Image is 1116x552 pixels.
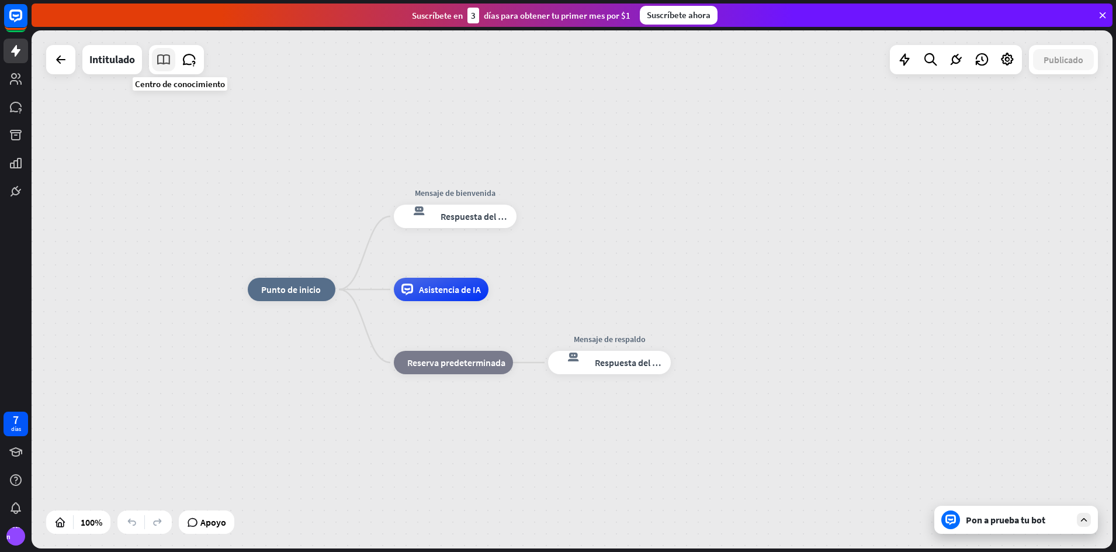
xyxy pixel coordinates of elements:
font: días [11,425,21,433]
font: Asistencia de IA [419,284,481,295]
font: días para obtener tu primer mes por $1 [484,10,630,21]
button: Publicado [1033,49,1094,70]
font: 100% [81,516,102,528]
font: respuesta del bot de bloqueo [401,205,431,216]
font: Suscríbete ahora [647,9,711,20]
div: Intitulado [89,45,135,74]
font: Punto de inicio [261,284,321,295]
font: Pon a prueba tu bot [966,514,1045,526]
font: Respuesta del bot [441,211,512,222]
font: Apoyo [200,516,226,528]
font: Suscríbete en [412,10,463,21]
font: 3 [471,10,476,21]
font: Intitulado [89,53,135,66]
font: Respuesta del bot [595,357,666,368]
font: 7 [13,412,19,427]
font: respuesta del bot de bloqueo [556,351,585,363]
a: 7 días [4,412,28,436]
font: Mensaje de respaldo [574,334,646,344]
font: Mensaje de bienvenida [415,188,495,198]
font: Reserva predeterminada [407,357,505,368]
font: Publicado [1044,54,1083,65]
button: Abrir el widget de chat LiveChat [9,5,44,40]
